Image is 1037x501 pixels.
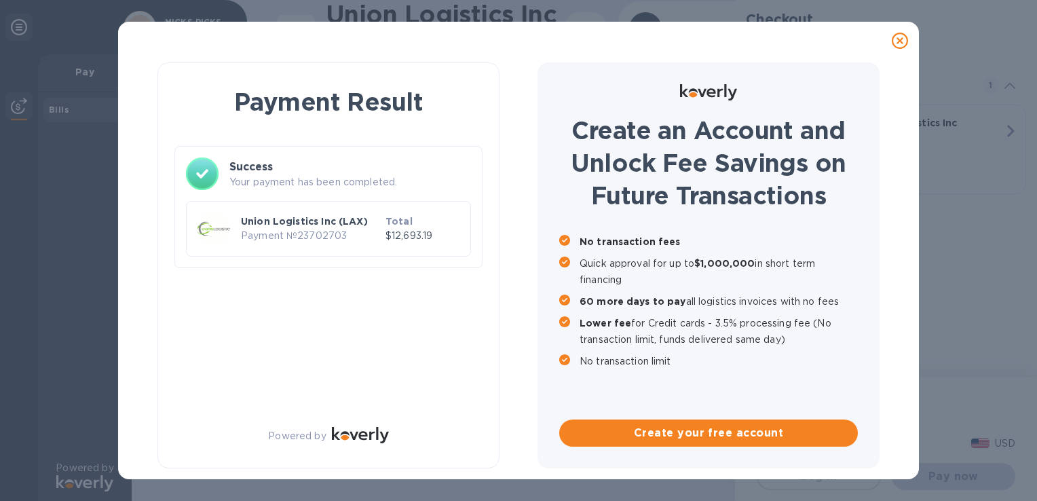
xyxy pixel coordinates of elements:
button: Create your free account [559,420,858,447]
p: $12,693.19 [385,229,459,243]
b: Total [385,216,413,227]
p: for Credit cards - 3.5% processing fee (No transaction limit, funds delivered same day) [580,315,858,348]
p: Quick approval for up to in short term financing [580,255,858,288]
h1: Create an Account and Unlock Fee Savings on Future Transactions [559,114,858,212]
h1: Payment Result [180,85,477,119]
p: Powered by [268,429,326,443]
p: all logistics invoices with no fees [580,293,858,310]
b: 60 more days to pay [580,296,686,307]
b: $1,000,000 [694,258,755,269]
p: No transaction limit [580,353,858,369]
span: Create your free account [570,425,847,441]
h3: Success [229,159,471,175]
p: Your payment has been completed. [229,175,471,189]
img: Logo [332,427,389,443]
img: Logo [680,84,737,100]
b: Lower fee [580,318,631,329]
b: No transaction fees [580,236,681,247]
p: Payment № 23702703 [241,229,380,243]
p: Union Logistics Inc (LAX) [241,215,380,228]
